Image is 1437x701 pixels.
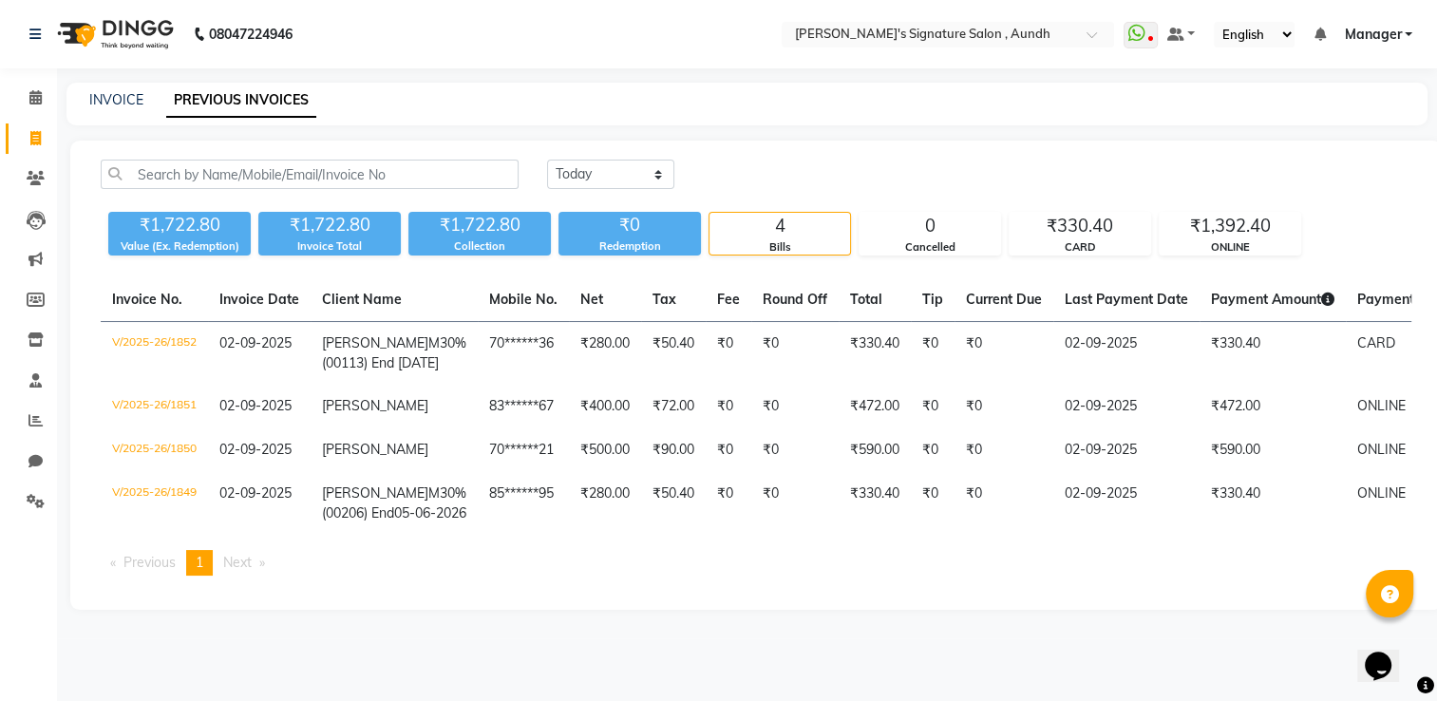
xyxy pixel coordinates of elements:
[489,291,558,308] span: Mobile No.
[101,322,208,386] td: V/2025-26/1852
[1211,291,1334,308] span: Payment Amount
[709,213,850,239] div: 4
[1200,322,1346,386] td: ₹330.40
[166,84,316,118] a: PREVIOUS INVOICES
[641,322,706,386] td: ₹50.40
[717,291,740,308] span: Fee
[751,385,839,428] td: ₹0
[641,428,706,472] td: ₹90.00
[219,397,292,414] span: 02-09-2025
[558,238,701,255] div: Redemption
[322,441,428,458] span: [PERSON_NAME]
[955,322,1053,386] td: ₹0
[709,239,850,256] div: Bills
[1160,213,1300,239] div: ₹1,392.40
[569,472,641,535] td: ₹280.00
[219,484,292,502] span: 02-09-2025
[1010,213,1150,239] div: ₹330.40
[89,91,143,108] a: INVOICE
[1357,334,1395,351] span: CARD
[860,213,1000,239] div: 0
[966,291,1042,308] span: Current Due
[48,8,179,61] img: logo
[751,322,839,386] td: ₹0
[219,441,292,458] span: 02-09-2025
[1357,397,1406,414] span: ONLINE
[580,291,603,308] span: Net
[108,212,251,238] div: ₹1,722.80
[1357,625,1418,682] iframe: chat widget
[322,484,428,502] span: [PERSON_NAME]
[955,472,1053,535] td: ₹0
[911,385,955,428] td: ₹0
[101,160,519,189] input: Search by Name/Mobile/Email/Invoice No
[839,322,911,386] td: ₹330.40
[850,291,882,308] span: Total
[101,472,208,535] td: V/2025-26/1849
[1160,239,1300,256] div: ONLINE
[1065,291,1188,308] span: Last Payment Date
[706,472,751,535] td: ₹0
[652,291,676,308] span: Tax
[322,334,428,351] span: [PERSON_NAME]
[219,334,292,351] span: 02-09-2025
[955,385,1053,428] td: ₹0
[860,239,1000,256] div: Cancelled
[558,212,701,238] div: ₹0
[922,291,943,308] span: Tip
[751,428,839,472] td: ₹0
[911,428,955,472] td: ₹0
[955,428,1053,472] td: ₹0
[706,428,751,472] td: ₹0
[1344,25,1401,45] span: Manager
[839,385,911,428] td: ₹472.00
[112,291,182,308] span: Invoice No.
[322,397,428,414] span: [PERSON_NAME]
[101,385,208,428] td: V/2025-26/1851
[569,428,641,472] td: ₹500.00
[1357,441,1406,458] span: ONLINE
[196,554,203,571] span: 1
[1010,239,1150,256] div: CARD
[911,322,955,386] td: ₹0
[569,322,641,386] td: ₹280.00
[219,291,299,308] span: Invoice Date
[101,428,208,472] td: V/2025-26/1850
[706,322,751,386] td: ₹0
[408,238,551,255] div: Collection
[1053,322,1200,386] td: 02-09-2025
[763,291,827,308] span: Round Off
[706,385,751,428] td: ₹0
[911,472,955,535] td: ₹0
[1357,484,1406,502] span: ONLINE
[1053,428,1200,472] td: 02-09-2025
[322,291,402,308] span: Client Name
[1200,428,1346,472] td: ₹590.00
[108,238,251,255] div: Value (Ex. Redemption)
[1053,385,1200,428] td: 02-09-2025
[101,550,1411,576] nav: Pagination
[258,212,401,238] div: ₹1,722.80
[209,8,293,61] b: 08047224946
[641,472,706,535] td: ₹50.40
[1200,385,1346,428] td: ₹472.00
[569,385,641,428] td: ₹400.00
[1053,472,1200,535] td: 02-09-2025
[1200,472,1346,535] td: ₹330.40
[408,212,551,238] div: ₹1,722.80
[839,472,911,535] td: ₹330.40
[839,428,911,472] td: ₹590.00
[123,554,176,571] span: Previous
[223,554,252,571] span: Next
[641,385,706,428] td: ₹72.00
[258,238,401,255] div: Invoice Total
[751,472,839,535] td: ₹0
